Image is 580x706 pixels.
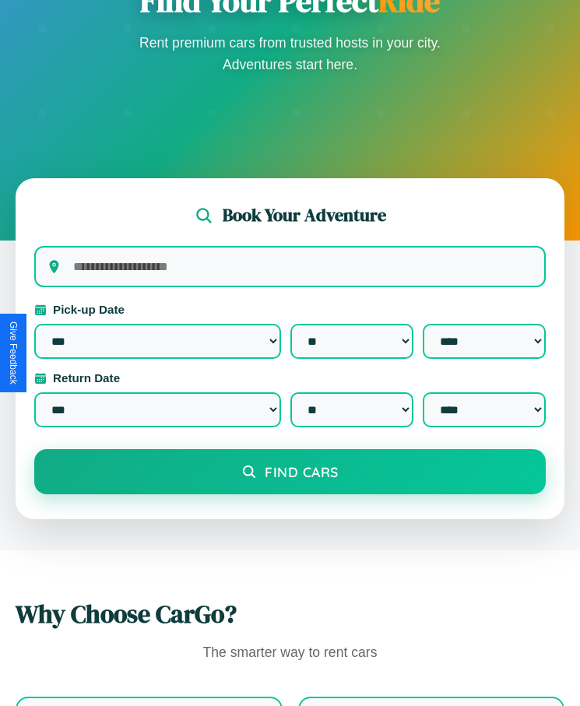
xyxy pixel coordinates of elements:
p: The smarter way to rent cars [16,641,564,666]
button: Find Cars [34,449,546,494]
h2: Why Choose CarGo? [16,597,564,631]
div: Give Feedback [8,321,19,385]
label: Return Date [34,371,546,385]
label: Pick-up Date [34,303,546,316]
h2: Book Your Adventure [223,203,386,227]
p: Rent premium cars from trusted hosts in your city. Adventures start here. [135,32,446,76]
